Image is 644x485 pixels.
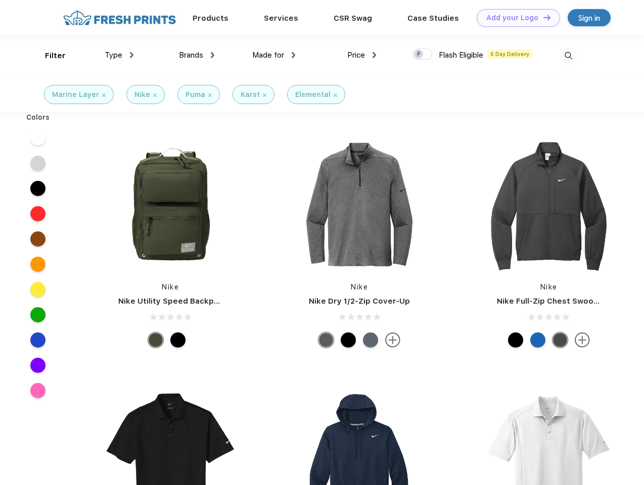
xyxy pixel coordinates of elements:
[103,137,238,272] img: func=resize&h=266
[309,297,410,306] a: Nike Dry 1/2-Zip Cover-Up
[292,52,295,58] img: dropdown.png
[264,14,298,23] a: Services
[334,93,337,97] img: filter_cancel.svg
[292,137,427,272] img: func=resize&h=266
[487,50,532,59] span: 5 Day Delivery
[118,297,227,306] a: Nike Utility Speed Backpack
[318,332,334,348] div: Black Heather
[486,14,538,22] div: Add your Logo
[170,332,186,348] div: Black
[347,51,365,60] span: Price
[351,283,368,291] a: Nike
[211,52,214,58] img: dropdown.png
[334,14,372,23] a: CSR Swag
[52,89,99,100] div: Marine Layer
[19,112,58,123] div: Colors
[252,51,284,60] span: Made for
[134,89,150,100] div: Nike
[241,89,260,100] div: Karst
[295,89,331,100] div: Elemental
[102,93,106,97] img: filter_cancel.svg
[186,89,205,100] div: Puma
[193,14,228,23] a: Products
[60,9,179,27] img: fo%20logo%202.webp
[575,332,590,348] img: more.svg
[543,15,550,20] img: DT
[179,51,203,60] span: Brands
[530,332,545,348] div: Royal
[540,283,558,291] a: Nike
[553,332,568,348] div: Anthracite
[130,52,133,58] img: dropdown.png
[578,12,600,24] div: Sign in
[568,9,611,26] a: Sign in
[148,332,163,348] div: Cargo Khaki
[508,332,523,348] div: Black
[560,47,577,64] img: desktop_search.svg
[363,332,378,348] div: Navy Heather
[385,332,400,348] img: more.svg
[439,51,483,60] span: Flash Eligible
[482,137,616,272] img: func=resize&h=266
[263,93,266,97] img: filter_cancel.svg
[497,297,631,306] a: Nike Full-Zip Chest Swoosh Jacket
[162,283,179,291] a: Nike
[373,52,376,58] img: dropdown.png
[45,50,66,62] div: Filter
[153,93,157,97] img: filter_cancel.svg
[105,51,122,60] span: Type
[208,93,212,97] img: filter_cancel.svg
[341,332,356,348] div: Black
